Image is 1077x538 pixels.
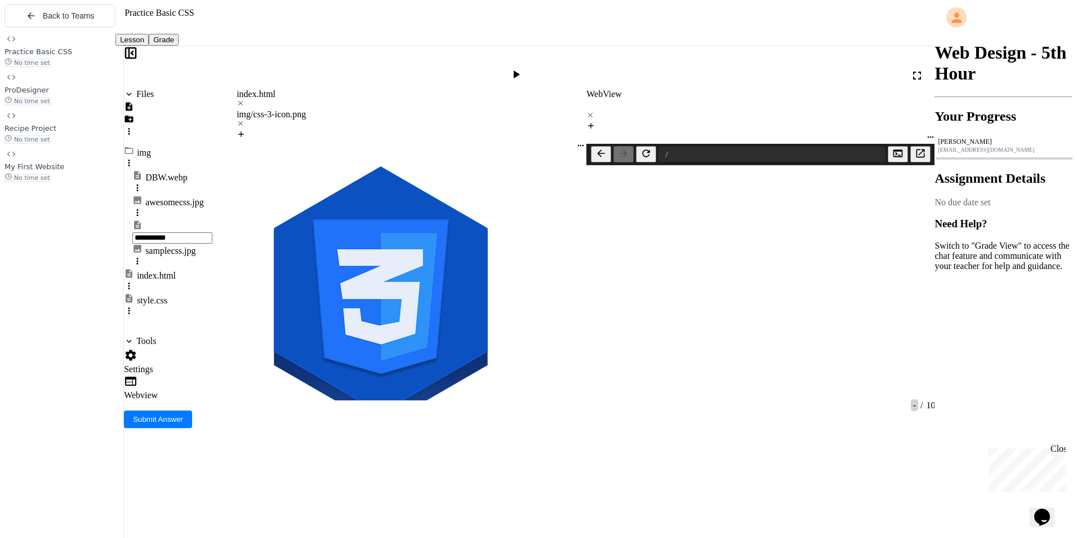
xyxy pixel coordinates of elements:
[591,146,611,162] span: Back
[911,399,918,411] span: -
[658,147,885,162] div: /
[133,415,183,424] span: Submit Answer
[137,148,151,158] div: img
[124,364,212,374] div: Settings
[115,34,149,46] button: Lesson
[586,165,935,250] iframe: Web Preview
[5,135,51,144] span: No time set
[136,89,154,99] div: Files
[934,218,1072,230] h3: Need Help?
[934,241,1072,271] p: Switch to "Grade View" to access the chat feature and communicate with your teacher for help and ...
[934,197,1072,208] div: No due date set
[237,89,585,109] div: index.html
[5,47,72,56] span: Practice Basic CSS
[145,173,188,183] div: DBW.webp
[124,390,212,400] div: Webview
[934,171,1072,186] h2: Assignment Details
[5,162,64,171] span: My First Website
[934,109,1072,124] h2: Your Progress
[149,34,179,46] button: Grade
[145,197,204,208] div: awesomecss.jpg
[5,124,56,133] span: Recipe Project
[924,400,935,410] span: 10
[237,109,585,130] div: img/css-3-icon.png
[237,152,525,441] img: H1YCQQSGSkAPvRF+vdjIpiMLDWbSxj6+rgafLW6+gqfg781AAAAAAAAAAAAAAAAAAAAAAAAAAAAAAAAAAAAAAAAAAAAAAAA4F...
[938,138,1069,146] div: [PERSON_NAME]
[613,146,634,162] span: Forward
[938,147,1069,153] div: [EMAIL_ADDRESS][DOMAIN_NAME]
[5,59,51,67] span: No time set
[237,89,585,99] div: index.html
[237,109,585,120] div: img/css-3-icon.png
[636,146,656,162] button: Refresh
[888,146,908,162] button: Console
[137,296,167,306] div: style.css
[910,146,931,162] button: Open in new tab
[124,411,192,428] button: Submit Answer
[934,42,1072,84] h1: Web Design - 5th Hour
[124,8,194,17] span: Practice Basic CSS
[5,174,51,182] span: No time set
[5,5,115,27] button: Back to Teams
[983,444,1066,492] iframe: chat widget
[137,271,176,281] div: index.html
[934,5,1072,30] div: My Account
[1030,493,1066,527] iframe: chat widget
[145,246,195,256] div: samplecss.jpg
[5,97,51,105] span: No time set
[136,336,156,346] div: Tools
[586,89,935,99] div: WebView
[5,5,78,72] div: Chat with us now!Close
[43,11,95,20] span: Back to Teams
[920,400,923,410] span: /
[5,86,49,94] span: ProDesigner
[586,89,935,121] div: WebView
